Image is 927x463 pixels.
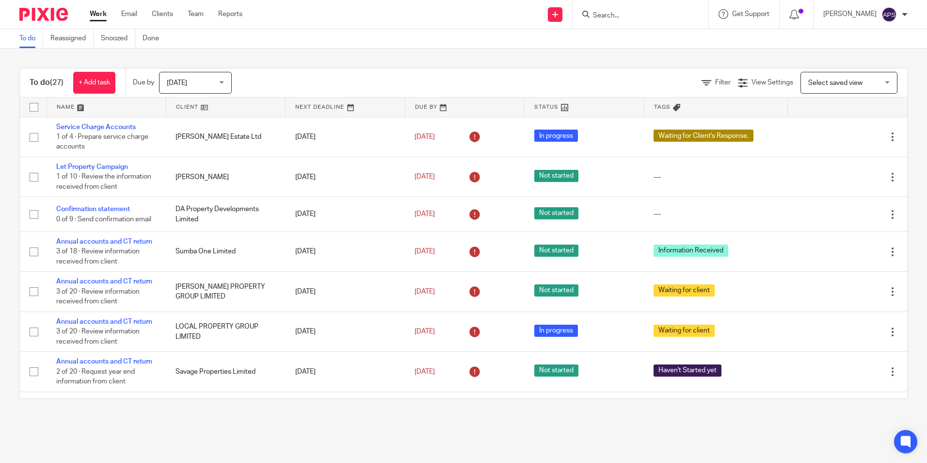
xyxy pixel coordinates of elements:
td: LOCAL PROPERTY GROUP LIMITED [166,312,285,351]
span: 1 of 10 · Review the information received from client [56,174,151,191]
span: Waiting for client [654,325,715,337]
td: [DATE] [286,352,405,392]
a: Reports [218,9,242,19]
td: [PERSON_NAME] PROPERTY GROUP LIMITED [166,272,285,312]
a: Annual accounts and CT return [56,278,152,285]
span: Not started [534,170,578,182]
span: Not started [534,245,578,257]
td: [DATE] [286,197,405,231]
a: Annual accounts and CT return [56,238,152,245]
a: Let Property Campaign [56,164,128,170]
a: Annual accounts and CT return [56,358,152,365]
span: Tags [654,104,671,110]
td: [DATE] [286,272,405,312]
span: [DATE] [415,211,435,217]
td: [DATE] [286,157,405,197]
td: [DATE] [286,231,405,271]
span: 1 of 4 · Prepare service charge accounts [56,133,148,150]
span: [DATE] [415,248,435,255]
span: 3 of 18 · Review information received from client [56,248,140,265]
span: Not started [534,284,578,297]
span: Haven't Started yet [654,364,721,377]
div: --- [654,209,778,219]
span: [DATE] [415,174,435,181]
a: Snoozed [101,29,135,48]
a: Service Charge Accounts [56,124,136,131]
span: Filter [715,79,731,86]
a: Reassigned [50,29,94,48]
a: + Add task [73,72,115,94]
a: To do [19,29,43,48]
span: 3 of 20 · Review information received from client [56,288,140,305]
a: Work [90,9,107,19]
td: DA Property Developments Limited [166,197,285,231]
span: [DATE] [415,368,435,375]
td: Savage Properties Limited [166,352,285,392]
td: [DATE] [286,312,405,351]
td: Sumba One Limited [166,231,285,271]
img: Pixie [19,8,68,21]
span: Information Received [654,245,728,257]
p: Due by [133,78,154,87]
a: Confirmation statement [56,206,130,213]
span: [DATE] [415,288,435,295]
img: svg%3E [881,7,897,22]
span: Select saved view [808,80,863,86]
span: [DATE] [415,133,435,140]
a: Annual accounts and CT return [56,318,152,325]
a: Email [121,9,137,19]
a: Team [188,9,204,19]
span: Not started [534,364,578,377]
span: In progress [534,130,578,142]
span: [DATE] [415,328,435,335]
p: [PERSON_NAME] [823,9,877,19]
span: View Settings [751,79,793,86]
td: [PERSON_NAME] [166,157,285,197]
span: (27) [50,79,64,86]
div: --- [654,172,778,182]
span: Not started [534,207,578,219]
span: [DATE] [167,80,187,86]
h1: To do [30,78,64,88]
span: 3 of 20 · Review information received from client [56,328,140,345]
span: Get Support [732,11,769,17]
span: Waiting for Client's Response. [654,130,753,142]
a: Annual accounts and CT return [56,398,152,405]
a: Clients [152,9,173,19]
span: In progress [534,325,578,337]
span: 2 of 20 · Request year end information from client [56,368,135,385]
td: [DATE] [286,392,405,431]
span: 0 of 9 · Send confirmation email [56,216,151,223]
span: Waiting for client [654,284,715,297]
td: [PERSON_NAME] Estate Ltd [166,117,285,157]
input: Search [592,12,679,20]
td: [DATE] [286,117,405,157]
a: Done [143,29,166,48]
td: City Suites [PERSON_NAME] Limited [166,392,285,431]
